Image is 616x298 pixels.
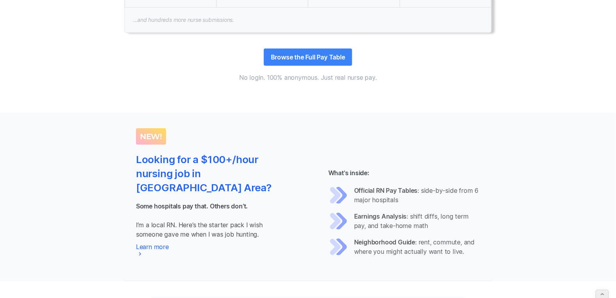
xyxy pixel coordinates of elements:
h1: NEW! [136,128,166,145]
p: : rent, commute, and where you might actually want to live. [354,237,480,256]
a: Browse the Full Pay Table [264,48,352,66]
strong: Looking for a $100+/hour nursing job in [GEOGRAPHIC_DATA] Area? [136,153,272,194]
strong: Some hospitals pay that. Others don’t. [136,202,248,210]
p: I’m a local RN. Here’s the starter pack I wish someone gave me when I was job hunting. [136,201,274,239]
p: : shift diffs, long term pay, and take-home math [354,212,480,230]
strong: Official RN Pay Tables [354,187,418,194]
div: Learn more [136,243,169,251]
strong: Earnings Analysis [354,212,407,220]
div: No login. 100% anonymous. Just real nurse pay. [239,74,377,81]
strong: Neighborhood Guide [354,238,415,246]
div: ...and hundreds more nurse submissions. [125,7,491,32]
p: : side-by-side from 6 major hospitals [354,186,480,205]
p: What's inside: [289,168,480,178]
a: NEW!Looking for a $100+/hour nursing job in [GEOGRAPHIC_DATA] Area?Some hospitals pay that. Other... [124,113,492,281]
